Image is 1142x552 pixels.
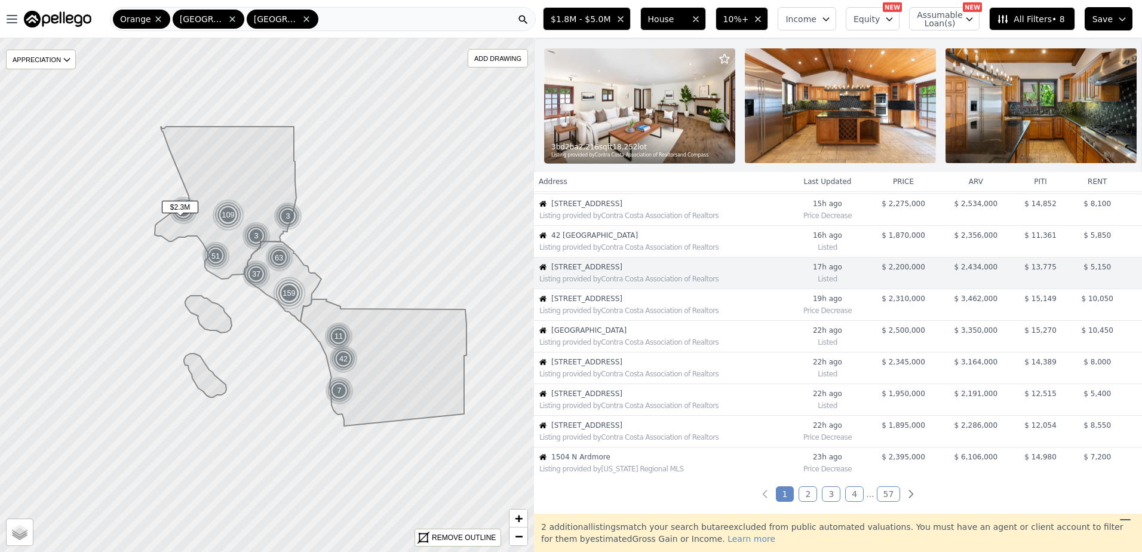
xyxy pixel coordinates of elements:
[551,452,787,462] span: 1504 N Ardmore
[162,201,198,213] span: $2.3M
[551,142,729,152] div: 3 bd 2 ba sqft lot
[544,48,735,163] img: Property Photo 1
[539,243,787,252] div: Listing provided by Contra Costa Association of Realtors
[325,376,354,405] img: g1.png
[882,421,925,430] span: $ 1,895,000
[534,514,1142,552] div: 2 additional listing s match your search but are excluded from public automated valuations. You m...
[954,326,998,335] span: $ 3,350,000
[6,50,76,69] div: APPRECIATION
[648,13,686,25] span: House
[793,262,862,272] time: 2025-09-25 00:12
[909,7,980,30] button: Assumable Loan(s)
[793,326,862,335] time: 2025-09-24 19:34
[989,7,1075,30] button: All Filters• 8
[539,211,787,220] div: Listing provided by Contra Costa Association of Realtors
[242,222,271,250] img: g1.png
[954,263,998,271] span: $ 2,434,000
[793,357,862,367] time: 2025-09-24 18:59
[551,262,787,272] span: [STREET_ADDRESS]
[883,2,902,12] div: NEW
[324,322,354,351] img: g1.png
[945,48,1137,163] img: Property Photo 3
[785,13,816,25] span: Income
[329,345,358,373] img: g1.png
[845,486,864,502] a: Page 4
[539,274,787,284] div: Listing provided by Contra Costa Association of Realtors
[534,38,1142,173] a: Property Photo 13bd2ba2,216sqft18,252lotListing provided byContra Costa Association of Realtorsan...
[551,421,787,430] span: [STREET_ADDRESS]
[242,260,271,289] img: g1.png
[1024,390,1056,398] span: $ 12,515
[180,13,225,25] span: [GEOGRAPHIC_DATA]
[793,452,862,462] time: 2025-09-24 17:46
[1024,295,1056,303] span: $ 15,149
[793,462,862,474] div: Price Decrease
[242,260,271,289] div: 37
[882,326,925,335] span: $ 2,500,000
[612,142,637,152] span: 18,252
[1083,390,1111,398] span: $ 5,400
[272,276,306,310] div: 159
[534,488,1142,500] ul: Pagination
[201,241,232,271] img: g2.png
[212,199,244,231] div: 109
[954,390,998,398] span: $ 2,191,000
[640,7,706,30] button: House
[1082,295,1113,303] span: $ 10,050
[1085,7,1132,30] button: Save
[539,369,787,379] div: Listing provided by Contra Costa Association of Realtors
[7,519,33,545] a: Layers
[793,199,862,208] time: 2025-09-25 01:57
[793,430,862,442] div: Price Decrease
[954,295,998,303] span: $ 3,462,000
[325,376,354,405] div: 7
[432,532,496,543] div: REMOVE OUTLINE
[515,529,523,544] span: −
[759,488,771,500] a: Previous page
[274,202,303,231] img: g1.png
[788,172,867,191] th: Last Updated
[212,199,245,231] img: g3.png
[274,202,302,231] div: 3
[917,11,955,27] span: Assumable Loan(s)
[539,306,787,315] div: Listing provided by Contra Costa Association of Realtors
[24,11,91,27] img: Pellego
[551,152,729,159] div: Listing provided by Contra Costa Association of Realtors and Compass
[1024,326,1056,335] span: $ 15,270
[201,241,231,271] div: 51
[727,534,775,544] span: Learn more
[169,196,198,225] div: 15
[468,50,527,67] div: ADD DRAWING
[954,231,998,240] span: $ 2,356,000
[579,142,599,152] span: 2,216
[1083,231,1111,240] span: $ 5,850
[1083,358,1111,366] span: $ 8,000
[1083,453,1111,461] span: $ 7,200
[1024,421,1056,430] span: $ 12,054
[329,345,358,373] div: 42
[854,13,880,25] span: Equity
[1024,200,1056,208] span: $ 14,852
[551,326,787,335] span: [GEOGRAPHIC_DATA]
[539,401,787,410] div: Listing provided by Contra Costa Association of Realtors
[940,172,1012,191] th: arv
[1082,326,1113,335] span: $ 10,450
[793,335,862,347] div: Listed
[551,199,787,208] span: [STREET_ADDRESS]
[242,222,271,250] div: 3
[793,208,862,220] div: Price Decrease
[539,232,547,239] img: House
[745,48,936,163] img: Property Photo 2
[539,358,547,366] img: House
[997,13,1064,25] span: All Filters • 8
[1024,231,1056,240] span: $ 11,361
[778,7,836,30] button: Income
[882,200,925,208] span: $ 2,275,000
[877,486,901,502] a: Page 57
[515,511,523,526] span: +
[846,7,900,30] button: Equity
[264,243,294,273] div: 63
[905,488,917,500] a: Next page
[963,2,982,12] div: NEW
[551,294,787,303] span: [STREET_ADDRESS]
